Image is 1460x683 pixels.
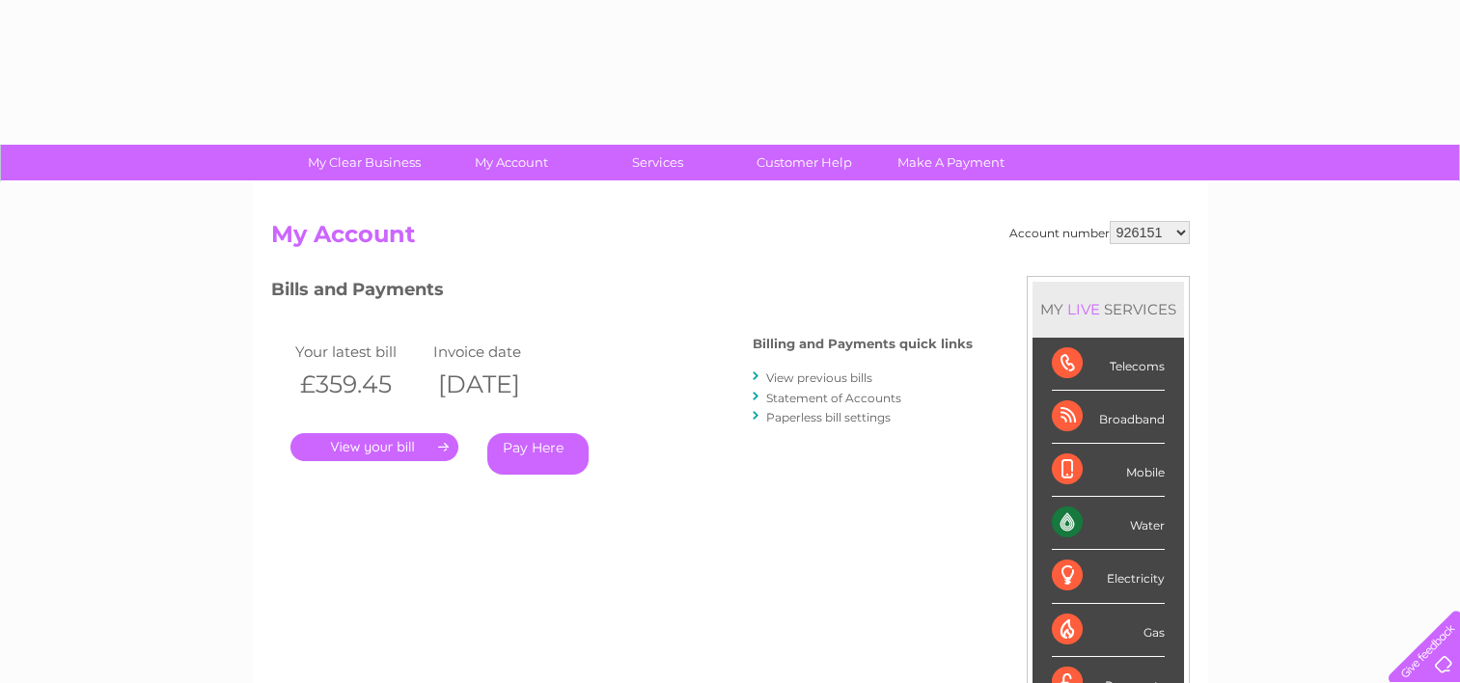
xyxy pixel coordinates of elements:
[271,276,973,310] h3: Bills and Payments
[1063,300,1104,318] div: LIVE
[1052,338,1165,391] div: Telecoms
[290,339,429,365] td: Your latest bill
[1052,391,1165,444] div: Broadband
[1009,221,1190,244] div: Account number
[871,145,1031,180] a: Make A Payment
[487,433,589,475] a: Pay Here
[766,370,872,385] a: View previous bills
[578,145,737,180] a: Services
[285,145,444,180] a: My Clear Business
[428,339,567,365] td: Invoice date
[753,337,973,351] h4: Billing and Payments quick links
[725,145,884,180] a: Customer Help
[290,365,429,404] th: £359.45
[1052,497,1165,550] div: Water
[428,365,567,404] th: [DATE]
[1052,444,1165,497] div: Mobile
[1033,282,1184,337] div: MY SERVICES
[290,433,458,461] a: .
[766,391,901,405] a: Statement of Accounts
[1052,550,1165,603] div: Electricity
[271,221,1190,258] h2: My Account
[766,410,891,424] a: Paperless bill settings
[431,145,591,180] a: My Account
[1052,604,1165,657] div: Gas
